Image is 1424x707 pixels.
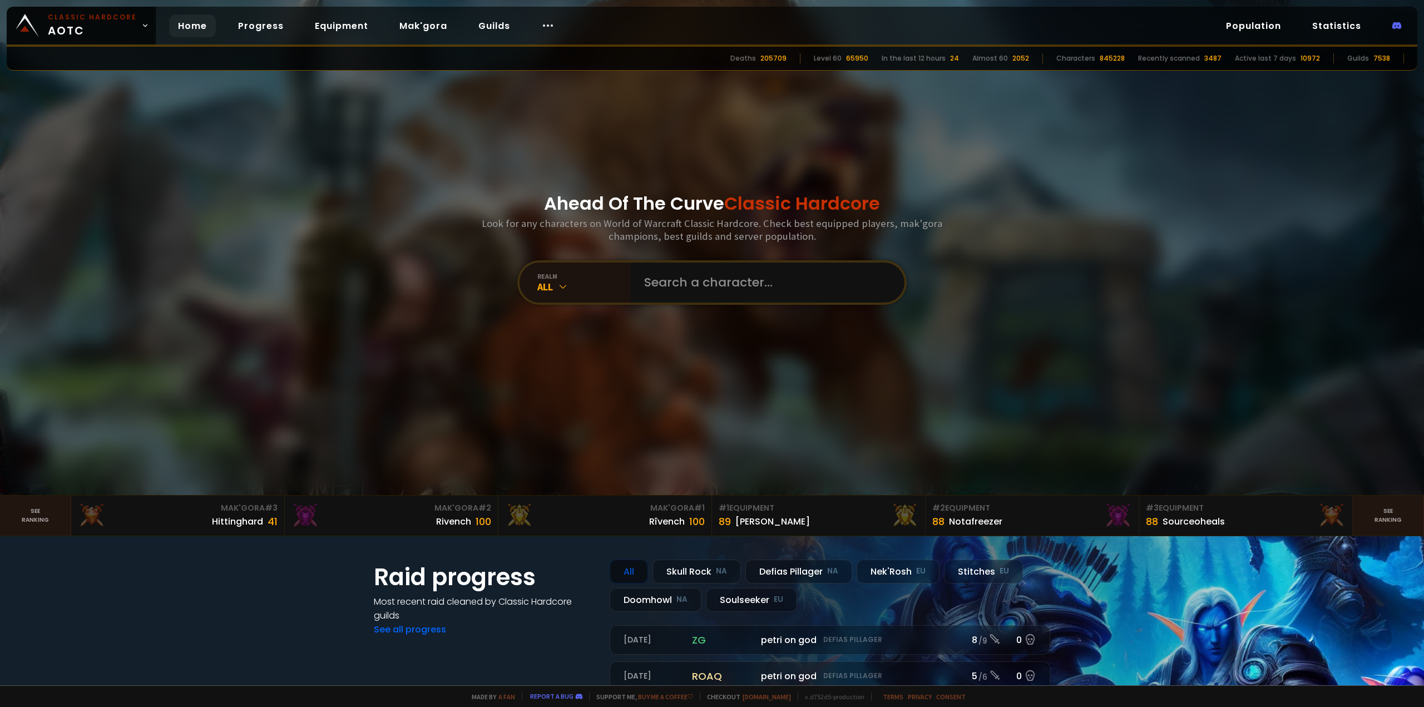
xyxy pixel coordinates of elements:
a: Mak'Gora#3Hittinghard41 [71,496,285,536]
a: Buy me a coffee [638,693,693,701]
a: Seeranking [1353,496,1424,536]
div: 65950 [846,53,868,63]
a: See all progress [374,623,446,636]
div: Recently scanned [1138,53,1200,63]
div: realm [537,272,631,280]
a: Population [1217,14,1290,37]
div: 100 [689,514,705,529]
a: Report a bug [530,692,573,700]
div: Soulseeker [706,588,797,612]
span: Support me, [589,693,693,701]
a: #3Equipment88Sourceoheals [1139,496,1353,536]
div: In the last 12 hours [882,53,946,63]
div: Equipment [1146,502,1346,514]
div: Characters [1056,53,1095,63]
div: 10972 [1301,53,1320,63]
a: Mak'gora [390,14,456,37]
div: Rivench [436,515,471,528]
a: Consent [936,693,966,701]
div: Mak'Gora [291,502,491,514]
a: Progress [229,14,293,37]
div: All [537,280,631,293]
a: Terms [883,693,903,701]
div: All [610,560,648,584]
a: a fan [498,693,515,701]
h1: Raid progress [374,560,596,595]
div: Defias Pillager [745,560,852,584]
div: Notafreezer [949,515,1002,528]
a: Classic HardcoreAOTC [7,7,156,45]
div: Active last 7 days [1235,53,1296,63]
div: Level 60 [814,53,842,63]
span: # 2 [478,502,491,513]
a: #1Equipment89[PERSON_NAME] [712,496,926,536]
h1: Ahead Of The Curve [544,190,880,217]
small: NA [676,594,688,605]
small: EU [774,594,783,605]
span: Made by [465,693,515,701]
a: #2Equipment88Notafreezer [926,496,1139,536]
a: Guilds [469,14,519,37]
div: 89 [719,514,731,529]
div: Almost 60 [972,53,1008,63]
div: 7538 [1373,53,1390,63]
span: v. d752d5 - production [798,693,864,701]
span: # 3 [1146,502,1159,513]
div: Hittinghard [212,515,263,528]
small: NA [716,566,727,577]
div: 205709 [760,53,787,63]
span: Classic Hardcore [724,191,880,216]
span: # 2 [932,502,945,513]
div: Doomhowl [610,588,701,612]
a: Privacy [908,693,932,701]
a: [DOMAIN_NAME] [743,693,791,701]
a: Home [169,14,216,37]
a: Mak'Gora#1Rîvench100 [498,496,712,536]
span: AOTC [48,12,137,39]
h3: Look for any characters on World of Warcraft Classic Hardcore. Check best equipped players, mak'g... [477,217,947,243]
span: Checkout [700,693,791,701]
div: 88 [1146,514,1158,529]
div: Guilds [1347,53,1369,63]
small: Classic Hardcore [48,12,137,22]
a: [DATE]zgpetri on godDefias Pillager8 /90 [610,625,1050,655]
span: # 1 [719,502,729,513]
small: NA [827,566,838,577]
div: Nek'Rosh [857,560,940,584]
div: Mak'Gora [505,502,705,514]
small: EU [1000,566,1009,577]
div: 41 [268,514,278,529]
div: Mak'Gora [78,502,278,514]
div: 845228 [1100,53,1125,63]
div: 88 [932,514,945,529]
a: Equipment [306,14,377,37]
div: Equipment [719,502,918,514]
span: # 1 [694,502,705,513]
div: Rîvench [649,515,685,528]
span: # 3 [265,502,278,513]
a: Mak'Gora#2Rivench100 [285,496,498,536]
small: EU [916,566,926,577]
div: Sourceoheals [1163,515,1225,528]
div: 24 [950,53,959,63]
a: [DATE]roaqpetri on godDefias Pillager5 /60 [610,661,1050,691]
div: 100 [476,514,491,529]
div: 2052 [1012,53,1029,63]
div: Stitches [944,560,1023,584]
div: Deaths [730,53,756,63]
a: Statistics [1303,14,1370,37]
div: Skull Rock [652,560,741,584]
div: [PERSON_NAME] [735,515,810,528]
h4: Most recent raid cleaned by Classic Hardcore guilds [374,595,596,622]
div: 3487 [1204,53,1222,63]
input: Search a character... [637,263,891,303]
div: Equipment [932,502,1132,514]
